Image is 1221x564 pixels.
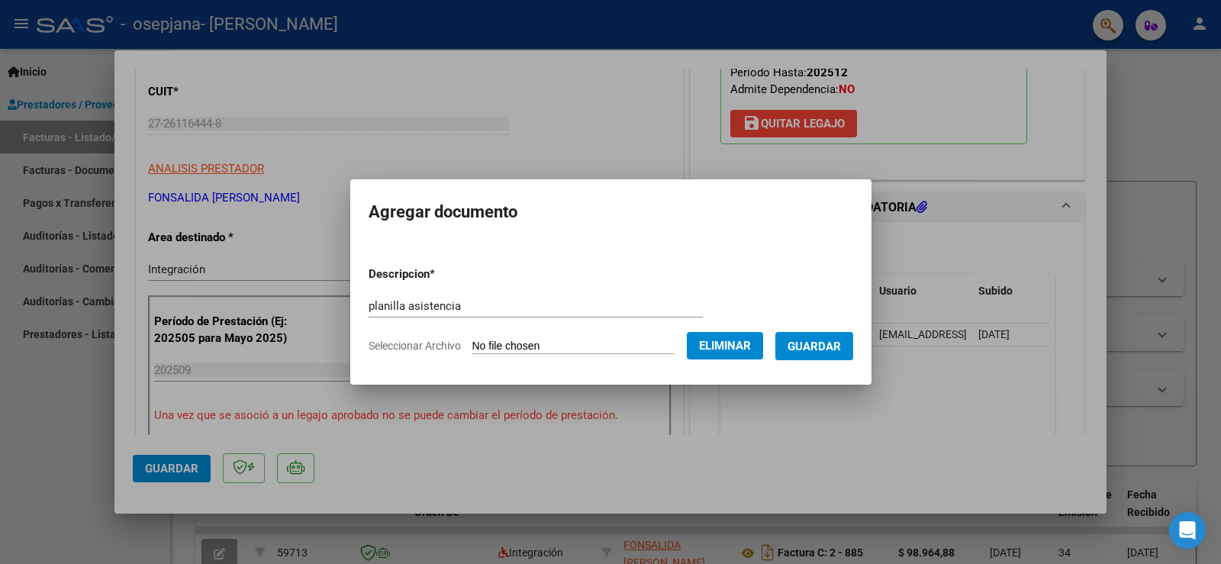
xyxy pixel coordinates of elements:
[369,198,853,227] h2: Agregar documento
[788,340,841,353] span: Guardar
[1169,512,1206,549] div: Open Intercom Messenger
[687,332,763,359] button: Eliminar
[775,332,853,360] button: Guardar
[369,266,514,283] p: Descripcion
[369,340,461,352] span: Seleccionar Archivo
[699,339,751,353] span: Eliminar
